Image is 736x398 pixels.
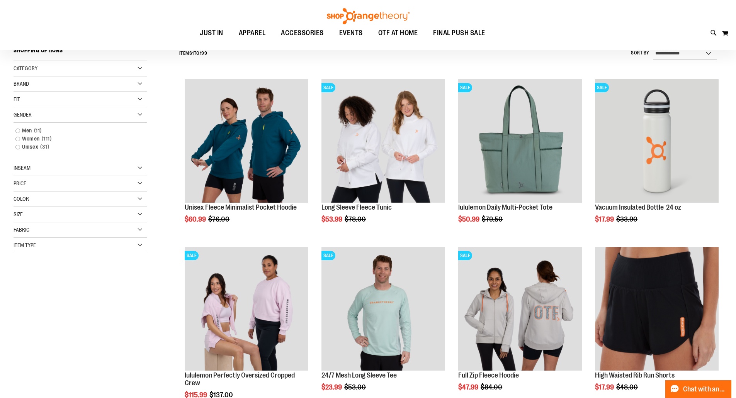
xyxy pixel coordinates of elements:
span: $79.50 [482,215,504,223]
span: JUST IN [200,24,223,42]
span: SALE [321,251,335,260]
a: Unisex31 [12,143,140,151]
span: Item Type [14,242,36,248]
h2: Items to [179,47,207,59]
span: 1 [192,51,194,56]
a: Long Sleeve Fleece Tunic [321,203,392,211]
span: Price [14,180,26,186]
div: product [318,75,449,243]
span: $50.99 [458,215,481,223]
span: APPAREL [239,24,266,42]
span: Inseam [14,165,31,171]
img: lululemon Daily Multi-Pocket Tote [458,79,582,203]
a: lululemon Daily Multi-Pocket ToteSALE [458,79,582,204]
span: EVENTS [339,24,363,42]
span: ACCESSORIES [281,24,324,42]
span: $23.99 [321,383,343,391]
span: $48.00 [616,383,639,391]
label: Sort By [631,50,649,56]
a: High Waisted Rib Run Shorts [595,371,675,379]
a: lululemon Perfectly Oversized Cropped Crew [185,371,295,387]
img: Main Image of 1457095 [321,247,445,371]
span: $60.99 [185,215,207,223]
a: 24/7 Mesh Long Sleeve Tee [321,371,397,379]
span: 199 [200,51,207,56]
strong: Shopping Options [14,44,147,61]
span: $33.90 [616,215,639,223]
a: High Waisted Rib Run Shorts [595,247,719,372]
span: $53.00 [344,383,367,391]
span: SALE [321,83,335,92]
span: SALE [185,251,199,260]
img: Vacuum Insulated Bottle 24 oz [595,79,719,203]
span: FINAL PUSH SALE [433,24,485,42]
span: $84.00 [481,383,503,391]
a: Vacuum Insulated Bottle 24 oz [595,203,681,211]
span: $76.00 [208,215,231,223]
a: Main Image of 1457091SALE [458,247,582,372]
span: SALE [458,251,472,260]
span: Category [14,65,37,71]
a: Unisex Fleece Minimalist Pocket Hoodie [185,203,297,211]
a: Men11 [12,127,140,135]
img: Product image for Fleece Long Sleeve [321,79,445,203]
a: lululemon Daily Multi-Pocket Tote [458,203,552,211]
a: Full Zip Fleece Hoodie [458,371,519,379]
span: SALE [595,83,609,92]
span: Fit [14,96,20,102]
span: Brand [14,81,29,87]
span: $47.99 [458,383,479,391]
span: Gender [14,112,32,118]
a: Unisex Fleece Minimalist Pocket Hoodie [185,79,308,204]
span: 11 [32,127,44,135]
img: Unisex Fleece Minimalist Pocket Hoodie [185,79,308,203]
img: lululemon Perfectly Oversized Cropped Crew [185,247,308,371]
span: Fabric [14,227,29,233]
a: lululemon Perfectly Oversized Cropped CrewSALE [185,247,308,372]
button: Chat with an Expert [665,380,732,398]
a: Main Image of 1457095SALE [321,247,445,372]
span: 111 [40,135,54,143]
span: Size [14,211,23,217]
a: Women111 [12,135,140,143]
div: product [454,75,586,243]
span: $17.99 [595,383,615,391]
img: Main Image of 1457091 [458,247,582,371]
span: 31 [38,143,51,151]
span: Color [14,196,29,202]
a: Vacuum Insulated Bottle 24 ozSALE [595,79,719,204]
div: product [591,75,722,243]
img: Shop Orangetheory [326,8,411,24]
span: SALE [458,83,472,92]
span: $53.99 [321,215,343,223]
span: $78.00 [345,215,367,223]
div: product [181,75,312,243]
span: Chat with an Expert [683,386,727,393]
a: Product image for Fleece Long SleeveSALE [321,79,445,204]
span: $17.99 [595,215,615,223]
span: OTF AT HOME [378,24,418,42]
img: High Waisted Rib Run Shorts [595,247,719,371]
